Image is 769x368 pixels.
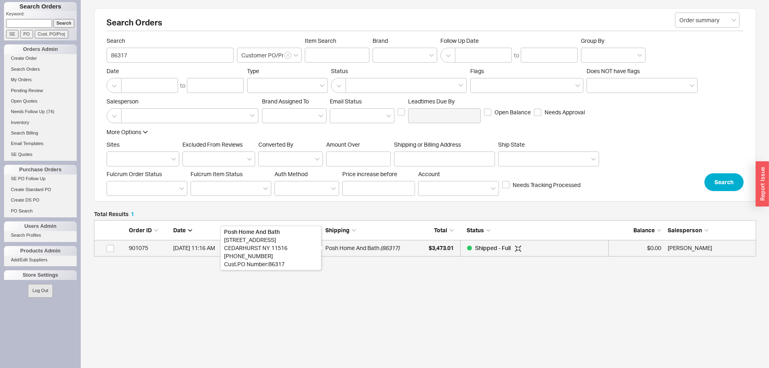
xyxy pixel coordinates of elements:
input: Type [251,81,257,90]
div: grid [94,240,756,257]
span: ( 86317 ) [380,240,400,256]
span: Pending Review [11,88,43,93]
span: Total [434,227,447,233]
div: Orders Admin [4,44,77,54]
div: Purchase Orders [4,165,77,175]
svg: open menu [386,114,391,118]
div: Salesperson [668,226,752,234]
svg: open menu [315,158,320,161]
input: Fulcrum Item Status [195,184,201,193]
span: Balance [633,227,655,233]
div: Balance [613,226,661,234]
h1: Search Orders [4,2,77,11]
a: Create Standard PO [4,185,77,194]
div: 2/26/25 11:16 AM [173,240,234,256]
div: Products Admin [4,246,77,256]
input: Open Balance [484,109,491,116]
span: Needs Approval [545,108,585,116]
span: Sites [107,141,119,148]
span: Order ID [129,227,152,233]
div: $0.00 [613,240,661,256]
span: Status [331,67,467,75]
div: Store Settings [4,270,77,280]
span: Fulcrum Item Status [191,170,243,177]
input: Auth Method [279,184,285,193]
input: Cust. PO/Proj [35,30,68,38]
svg: open menu [731,19,736,22]
p: Keyword: [6,11,77,19]
div: Order ID [129,226,169,234]
a: Inventory [4,118,77,127]
svg: open menu [637,54,642,57]
span: Excluded From Reviews [182,141,243,148]
span: Shipped - Full [475,244,512,251]
input: Select... [675,13,740,27]
span: Salesperson [668,227,702,233]
span: Brand [373,37,388,44]
span: Status [467,227,484,233]
span: Shipping [325,227,350,233]
svg: open menu [491,187,496,190]
div: [PHONE_NUMBER] [224,252,318,260]
span: Em ​ ail Status [330,98,362,105]
a: Create DS PO [4,196,77,204]
a: My Orders [4,76,77,84]
a: Open Quotes [4,97,77,105]
span: Converted By [258,141,293,148]
svg: open menu [293,54,298,57]
span: Date [107,67,244,75]
span: Price increase before [342,170,415,178]
input: Does NOT have flags [591,81,597,90]
div: Total [413,226,454,234]
input: Search [107,48,234,63]
input: Item Search [305,48,369,63]
input: PO [20,30,33,38]
a: Search Orders [4,65,77,74]
span: Follow Up Date [440,37,578,44]
span: Type [247,67,259,74]
span: Brand Assigned To [262,98,309,105]
input: Brand [377,50,383,60]
div: [STREET_ADDRESS] [224,236,318,244]
span: Leadtimes Due By [408,98,481,105]
span: Account [418,170,440,177]
span: Needs Tracking Processed [513,181,580,189]
button: Log Out [28,284,52,297]
input: Needs Approval [534,109,541,116]
input: Needs Tracking Processed [502,181,509,188]
input: Shipping or Billing Address [394,151,495,166]
span: Salesperson [107,98,259,105]
input: Flags [475,81,480,90]
div: Shevy Samouha [668,240,752,256]
h2: Search Orders [107,19,744,31]
h5: Total Results [94,211,134,217]
span: Group By [581,37,604,44]
span: ( 74 ) [46,109,54,114]
span: Date [173,227,186,233]
svg: open menu [318,114,323,118]
span: Auth Method [274,170,308,177]
a: PO Search [4,207,77,215]
input: Search [53,19,75,27]
a: Create Order [4,54,77,63]
a: Search Billing [4,129,77,137]
span: Does NOT have flags [587,67,640,74]
div: to [514,51,519,59]
input: Fulcrum Order Status [111,184,117,193]
div: CEDARHURST NY 11516 [224,244,318,252]
a: SE PO Follow Up [4,175,77,183]
div: Users Admin [4,221,77,231]
span: Amount Over [326,141,391,148]
div: Cust. PO Number : 86317 [224,260,318,268]
a: Needs Follow Up(74) [4,107,77,116]
span: Shipping or Billing Address [394,141,495,148]
span: Search [107,37,234,44]
span: Search [715,177,733,187]
span: Ship State [498,141,525,148]
span: Needs Follow Up [11,109,45,114]
span: Open Balance [495,108,531,116]
span: 1 [131,210,134,217]
a: SE Quotes [4,150,77,159]
span: Item Search [305,37,369,44]
input: Amount Over [326,151,391,166]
